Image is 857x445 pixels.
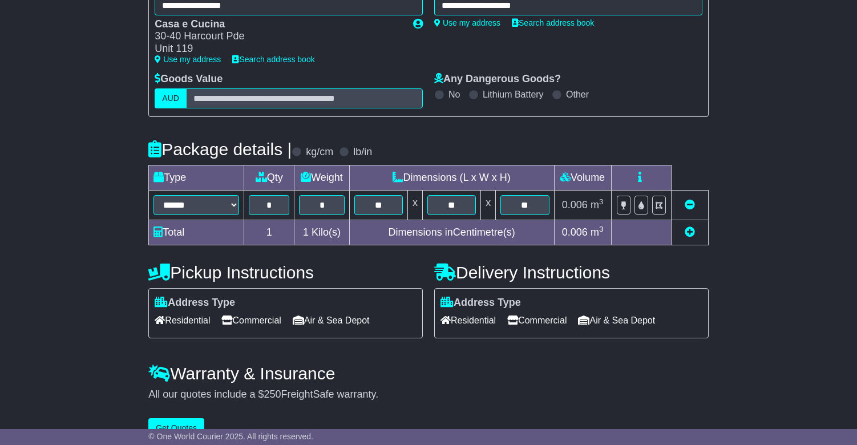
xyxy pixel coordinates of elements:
sup: 3 [599,225,604,233]
span: 1 [303,226,309,238]
h4: Warranty & Insurance [148,364,708,383]
label: No [448,89,460,100]
span: m [591,226,604,238]
span: m [591,199,604,211]
span: Air & Sea Depot [293,311,370,329]
td: Total [149,220,244,245]
div: All our quotes include a $ FreightSafe warranty. [148,389,708,401]
td: Dimensions (L x W x H) [349,165,554,190]
span: Residential [155,311,210,329]
td: Weight [294,165,349,190]
td: Volume [554,165,611,190]
a: Remove this item [685,199,695,211]
label: Address Type [155,297,235,309]
label: kg/cm [306,146,333,159]
div: Casa e Cucina [155,18,402,31]
label: Other [566,89,589,100]
td: Qty [244,165,294,190]
a: Add new item [685,226,695,238]
span: 250 [264,389,281,400]
h4: Delivery Instructions [434,263,709,282]
span: Commercial [507,311,567,329]
span: © One World Courier 2025. All rights reserved. [148,432,313,441]
label: Goods Value [155,73,223,86]
a: Search address book [512,18,594,27]
h4: Package details | [148,140,292,159]
td: x [481,190,496,220]
a: Search address book [232,55,314,64]
td: Type [149,165,244,190]
div: 30-40 Harcourt Pde [155,30,402,43]
a: Use my address [155,55,221,64]
div: Unit 119 [155,43,402,55]
label: Lithium Battery [483,89,544,100]
span: 0.006 [562,226,588,238]
span: Commercial [221,311,281,329]
td: x [407,190,422,220]
button: Get Quotes [148,418,204,438]
span: Air & Sea Depot [578,311,655,329]
a: Use my address [434,18,500,27]
td: 1 [244,220,294,245]
span: Residential [440,311,496,329]
label: Any Dangerous Goods? [434,73,561,86]
label: AUD [155,88,187,108]
label: Address Type [440,297,521,309]
td: Dimensions in Centimetre(s) [349,220,554,245]
sup: 3 [599,197,604,206]
span: 0.006 [562,199,588,211]
td: Kilo(s) [294,220,349,245]
label: lb/in [353,146,372,159]
h4: Pickup Instructions [148,263,423,282]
